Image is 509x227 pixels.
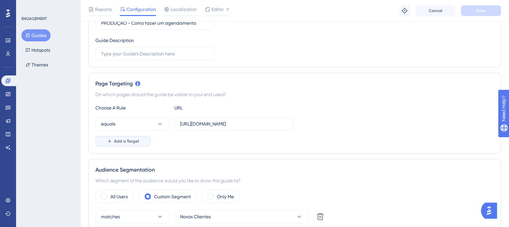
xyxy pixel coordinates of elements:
div: Which segment of the audience would you like to show this guide to? [95,177,494,185]
button: Novos Clientes [174,210,308,223]
div: Page Targeting [95,80,494,88]
div: ENGAGEMENT [21,16,47,21]
input: Type your Guide’s Description here [101,50,209,57]
span: Reports [95,5,112,13]
span: equals [101,120,115,128]
div: Guide Description [95,36,134,44]
span: Save [476,8,486,13]
button: matches [95,210,169,223]
span: Editor [211,5,224,13]
label: Only Me [217,193,234,201]
label: All Users [110,193,128,201]
input: Type your Guide’s Name here [101,19,209,27]
button: Add a Target [95,136,151,147]
span: matches [101,213,120,221]
div: On which pages should the guide be visible to your end users? [95,90,494,98]
button: Themes [21,59,52,71]
span: Configuration [126,5,156,13]
span: Localization [171,5,197,13]
label: Custom Segment [154,193,191,201]
span: Novos Clientes [180,213,211,221]
div: URL [174,104,248,112]
button: Cancel [415,5,455,16]
button: Guides [21,29,51,41]
div: Audience Segmentation [95,166,494,174]
iframe: UserGuiding AI Assistant Launcher [481,201,501,221]
button: Save [461,5,501,16]
input: yourwebsite.com/path [180,120,288,128]
button: Hotspots [21,44,54,56]
span: Need Help? [16,2,42,10]
button: equals [95,117,169,131]
div: Choose A Rule [95,104,169,112]
span: Add a Target [114,139,139,144]
span: Cancel [429,8,442,13]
